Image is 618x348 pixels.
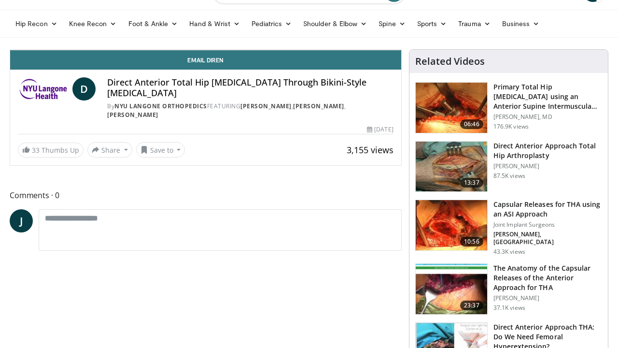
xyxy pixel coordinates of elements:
h3: The Anatomy of the Capsular Releases of the Anterior Approach for THA [493,263,602,292]
a: 23:37 The Anatomy of the Capsular Releases of the Anterior Approach for THA [PERSON_NAME] 37.1K v... [415,263,602,315]
a: Sports [411,14,453,33]
p: Joint Implant Surgeons [493,221,602,229]
h3: Capsular Releases for THA using an ASI Approach [493,200,602,219]
h4: Direct Anterior Total Hip [MEDICAL_DATA] Through Bikini-Style [MEDICAL_DATA] [107,77,393,98]
a: NYU Langone Orthopedics [114,102,207,110]
p: [PERSON_NAME], MD [493,113,602,121]
a: Trauma [452,14,496,33]
p: 176.9K views [493,123,529,130]
a: Foot & Ankle [123,14,184,33]
a: 13:37 Direct Anterior Approach Total Hip Arthroplasty [PERSON_NAME] 87.5K views [415,141,602,192]
p: [PERSON_NAME], [GEOGRAPHIC_DATA] [493,231,602,246]
span: 06:46 [460,119,483,129]
span: 33 [32,145,40,155]
button: Save to [136,142,185,158]
span: 10:56 [460,237,483,246]
h3: Primary Total Hip [MEDICAL_DATA] using an Anterior Supine Intermuscula… [493,82,602,111]
p: [PERSON_NAME] [493,294,602,302]
a: Hand & Wrist [183,14,246,33]
a: 33 Thumbs Up [18,143,84,158]
img: c4ab79f4-af1a-4690-87a6-21f275021fd0.150x105_q85_crop-smart_upscale.jpg [416,264,487,314]
div: By FEATURING , , [107,102,393,119]
p: 43.3K views [493,248,525,256]
span: 3,155 views [347,144,393,156]
div: [DATE] [367,125,393,134]
a: D [72,77,96,101]
img: 314571_3.png.150x105_q85_crop-smart_upscale.jpg [416,200,487,250]
h3: Direct Anterior Approach Total Hip Arthroplasty [493,141,602,160]
a: 06:46 Primary Total Hip [MEDICAL_DATA] using an Anterior Supine Intermuscula… [PERSON_NAME], MD 1... [415,82,602,133]
a: [PERSON_NAME] [293,102,344,110]
a: Knee Recon [63,14,123,33]
h4: Related Videos [415,56,485,67]
button: Share [87,142,132,158]
a: [PERSON_NAME] [240,102,292,110]
a: [PERSON_NAME] [107,111,158,119]
a: 10:56 Capsular Releases for THA using an ASI Approach Joint Implant Surgeons [PERSON_NAME], [GEOG... [415,200,602,256]
img: 263423_3.png.150x105_q85_crop-smart_upscale.jpg [416,83,487,133]
a: Shoulder & Elbow [297,14,373,33]
span: 13:37 [460,178,483,188]
a: Business [496,14,546,33]
a: Pediatrics [246,14,297,33]
span: 23:37 [460,301,483,310]
a: Spine [373,14,411,33]
span: Comments 0 [10,189,402,202]
a: Email Diren [10,50,401,70]
a: Hip Recon [10,14,63,33]
a: J [10,209,33,232]
p: 37.1K views [493,304,525,312]
p: 87.5K views [493,172,525,180]
img: 294118_0000_1.png.150x105_q85_crop-smart_upscale.jpg [416,142,487,192]
img: NYU Langone Orthopedics [18,77,69,101]
p: [PERSON_NAME] [493,162,602,170]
